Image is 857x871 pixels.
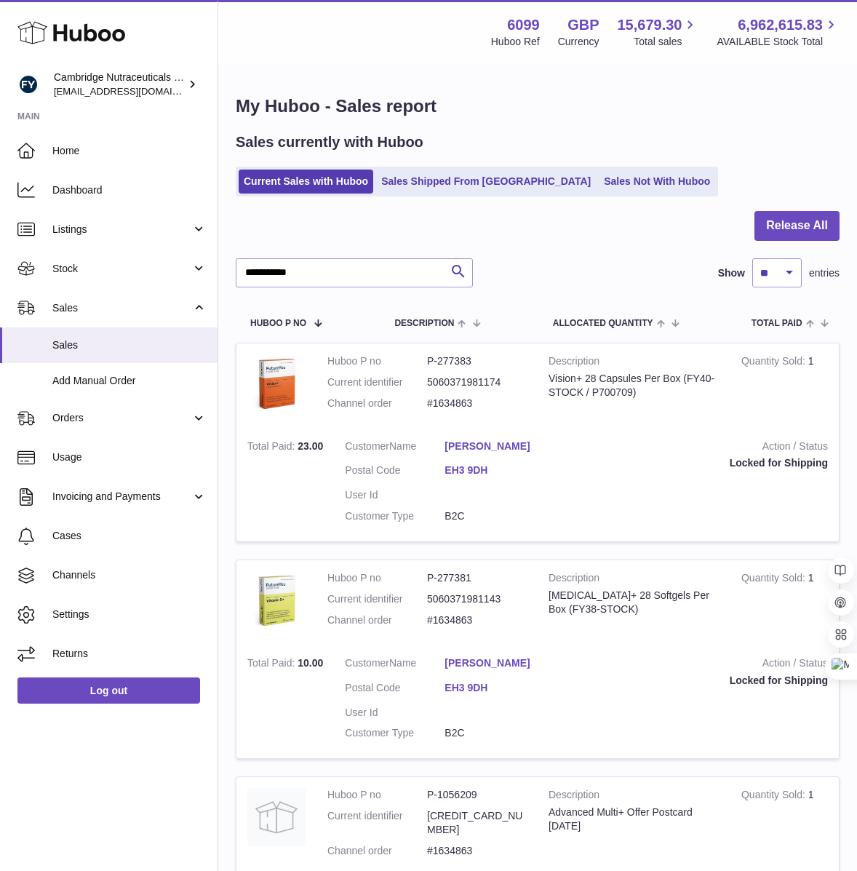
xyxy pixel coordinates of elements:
[327,592,427,606] dt: Current identifier
[553,319,653,328] span: ALLOCATED Quantity
[558,35,599,49] div: Currency
[427,613,527,627] dd: #1634863
[717,15,840,49] a: 6,962,615.83 AVAILABLE Stock Total
[730,560,839,645] td: 1
[52,529,207,543] span: Cases
[52,262,191,276] span: Stock
[236,95,840,118] h1: My Huboo - Sales report
[566,656,828,674] strong: Action / Status
[54,71,185,98] div: Cambridge Nutraceuticals Ltd
[247,354,306,413] img: 1619441512.png
[634,35,698,49] span: Total sales
[445,681,544,695] a: EH3 9DH
[247,657,298,672] strong: Total Paid
[549,372,720,399] div: Vision+ 28 Capsules Per Box (FY40-STOCK / P700709)
[599,170,715,194] a: Sales Not With Huboo
[345,657,389,669] span: Customer
[741,355,808,370] strong: Quantity Sold
[327,354,427,368] dt: Huboo P no
[345,440,389,452] span: Customer
[566,456,828,470] div: Locked for Shipping
[52,608,207,621] span: Settings
[52,411,191,425] span: Orders
[327,571,427,585] dt: Huboo P no
[730,343,839,429] td: 1
[549,571,720,589] strong: Description
[345,656,445,674] dt: Name
[298,440,323,452] span: 23.00
[247,440,298,456] strong: Total Paid
[345,726,445,740] dt: Customer Type
[345,706,445,720] dt: User Id
[376,170,596,194] a: Sales Shipped From [GEOGRAPHIC_DATA]
[345,488,445,502] dt: User Id
[752,319,802,328] span: Total paid
[236,132,423,152] h2: Sales currently with Huboo
[327,613,427,627] dt: Channel order
[717,35,840,49] span: AVAILABLE Stock Total
[52,223,191,236] span: Listings
[445,464,544,477] a: EH3 9DH
[617,15,698,49] a: 15,679.30 Total sales
[566,440,828,457] strong: Action / Status
[549,354,720,372] strong: Description
[427,788,527,802] dd: P-1056209
[617,15,682,35] span: 15,679.30
[427,571,527,585] dd: P-277381
[549,788,720,806] strong: Description
[247,788,306,846] img: no-photo.jpg
[427,809,527,837] dd: [CREDIT_CARD_NUMBER]
[52,374,207,388] span: Add Manual Order
[52,144,207,158] span: Home
[427,354,527,368] dd: P-277383
[718,266,745,280] label: Show
[54,85,214,97] span: [EMAIL_ADDRESS][DOMAIN_NAME]
[250,319,306,328] span: Huboo P no
[327,375,427,389] dt: Current identifier
[567,15,599,35] strong: GBP
[741,572,808,587] strong: Quantity Sold
[52,647,207,661] span: Returns
[491,35,540,49] div: Huboo Ref
[754,211,840,241] button: Release All
[738,15,823,35] span: 6,962,615.83
[345,509,445,523] dt: Customer Type
[247,571,306,629] img: 1619440815.png
[345,681,445,699] dt: Postal Code
[394,319,454,328] span: Description
[17,677,200,704] a: Log out
[345,464,445,481] dt: Postal Code
[17,73,39,95] img: huboo@camnutra.com
[566,674,828,688] div: Locked for Shipping
[52,490,191,504] span: Invoicing and Payments
[298,657,323,669] span: 10.00
[327,844,427,858] dt: Channel order
[427,397,527,410] dd: #1634863
[427,844,527,858] dd: #1634863
[445,440,544,453] a: [PERSON_NAME]
[445,726,544,740] dd: B2C
[52,183,207,197] span: Dashboard
[327,809,427,837] dt: Current identifier
[52,301,191,315] span: Sales
[809,266,840,280] span: entries
[445,509,544,523] dd: B2C
[549,806,720,833] div: Advanced Multi+ Offer Postcard [DATE]
[741,789,808,804] strong: Quantity Sold
[427,375,527,389] dd: 5060371981174
[52,450,207,464] span: Usage
[327,397,427,410] dt: Channel order
[445,656,544,670] a: [PERSON_NAME]
[239,170,373,194] a: Current Sales with Huboo
[52,568,207,582] span: Channels
[427,592,527,606] dd: 5060371981143
[507,15,540,35] strong: 6099
[549,589,720,616] div: [MEDICAL_DATA]+ 28 Softgels Per Box (FY38-STOCK)
[52,338,207,352] span: Sales
[327,788,427,802] dt: Huboo P no
[345,440,445,457] dt: Name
